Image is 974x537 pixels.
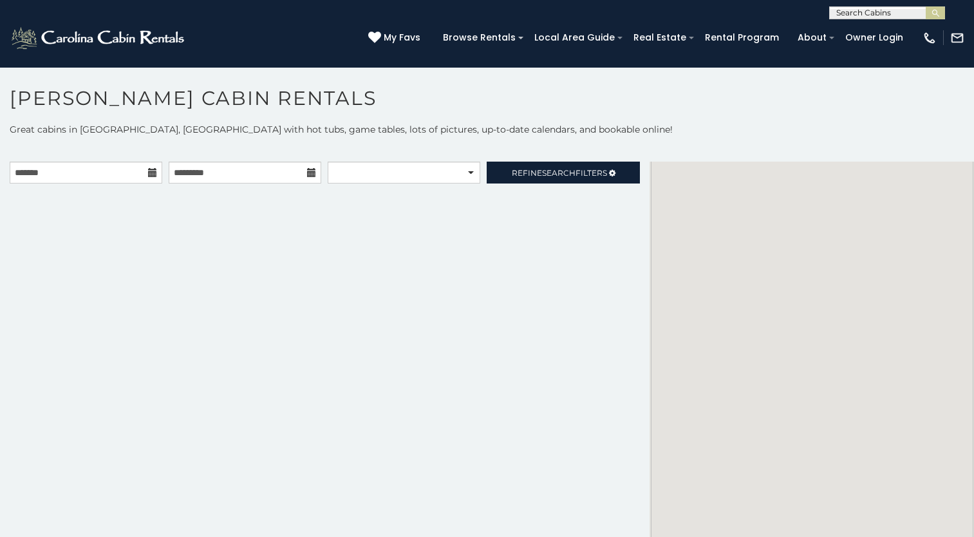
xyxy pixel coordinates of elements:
img: phone-regular-white.png [922,31,937,45]
img: mail-regular-white.png [950,31,964,45]
a: Browse Rentals [436,28,522,48]
a: Owner Login [839,28,910,48]
span: My Favs [384,31,420,44]
a: About [791,28,833,48]
span: Search [542,168,576,178]
span: Refine Filters [512,168,607,178]
a: Local Area Guide [528,28,621,48]
a: Real Estate [627,28,693,48]
img: White-1-2.png [10,25,188,51]
a: My Favs [368,31,424,45]
a: Rental Program [698,28,785,48]
a: RefineSearchFilters [487,162,639,184]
